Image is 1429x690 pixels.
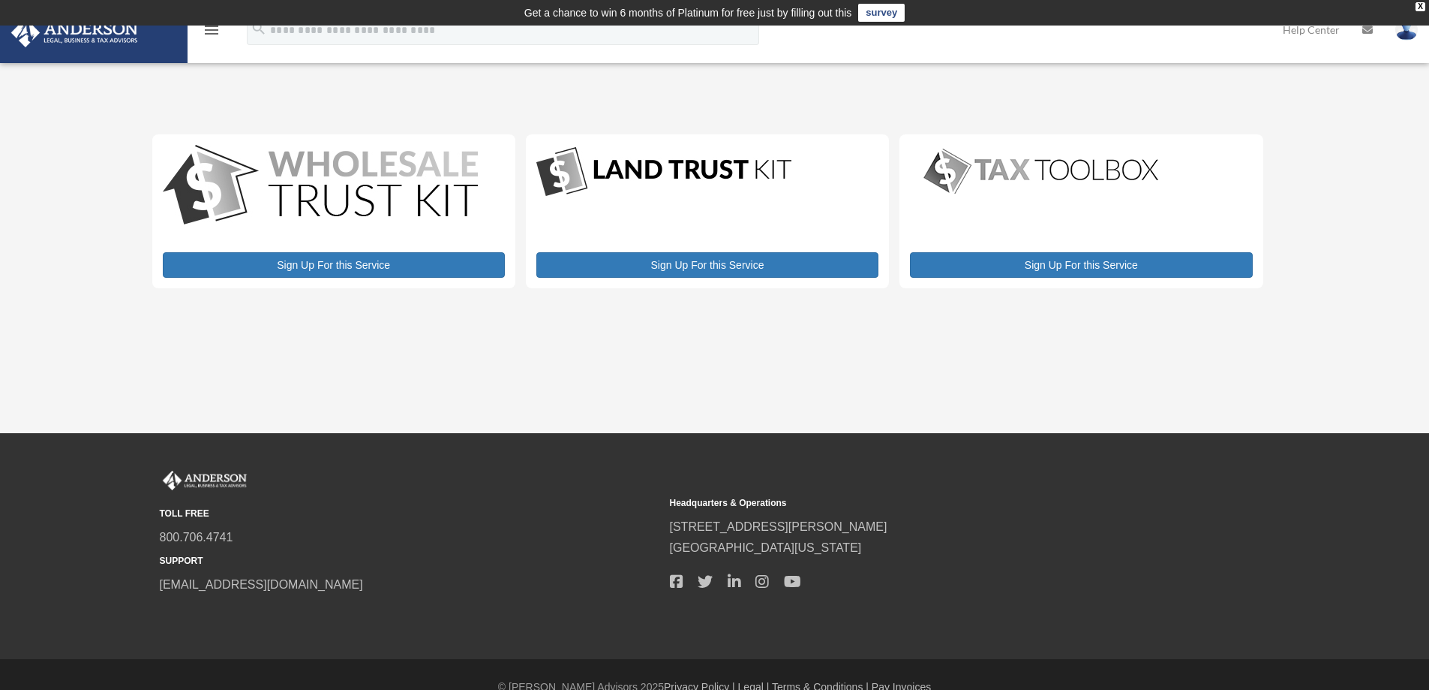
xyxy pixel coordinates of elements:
a: Sign Up For this Service [910,252,1252,278]
a: survey [858,4,905,22]
small: SUPPORT [160,553,659,569]
div: Get a chance to win 6 months of Platinum for free just by filling out this [524,4,852,22]
a: 800.706.4741 [160,531,233,544]
i: menu [203,21,221,39]
small: TOLL FREE [160,506,659,522]
img: User Pic [1395,19,1418,41]
img: taxtoolbox_new-1.webp [910,145,1172,197]
a: [EMAIL_ADDRESS][DOMAIN_NAME] [160,578,363,591]
div: close [1415,2,1425,11]
img: Anderson Advisors Platinum Portal [7,18,143,47]
a: menu [203,26,221,39]
i: search [251,20,267,37]
img: WS-Trust-Kit-lgo-1.jpg [163,145,478,228]
img: Anderson Advisors Platinum Portal [160,471,250,490]
a: Sign Up For this Service [163,252,505,278]
img: LandTrust_lgo-1.jpg [536,145,791,200]
small: Headquarters & Operations [670,496,1169,511]
a: [GEOGRAPHIC_DATA][US_STATE] [670,541,862,554]
a: [STREET_ADDRESS][PERSON_NAME] [670,520,887,533]
a: Sign Up For this Service [536,252,878,278]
